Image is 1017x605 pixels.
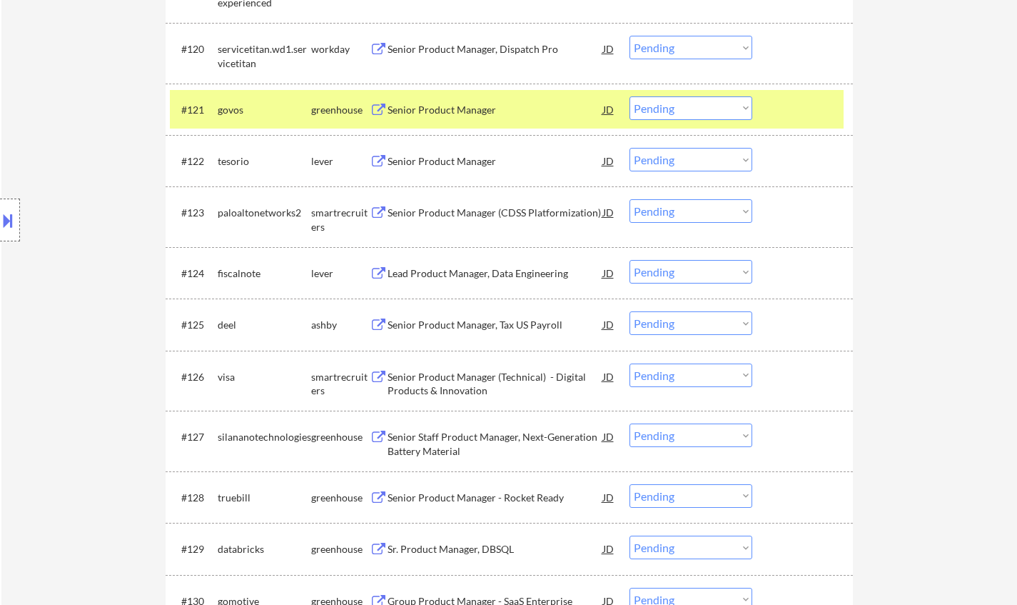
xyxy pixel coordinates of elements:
[181,542,206,556] div: #129
[602,96,616,122] div: JD
[218,318,311,332] div: deel
[311,542,370,556] div: greenhouse
[602,199,616,225] div: JD
[218,370,311,384] div: visa
[218,542,311,556] div: databricks
[181,370,206,384] div: #126
[311,491,370,505] div: greenhouse
[602,311,616,337] div: JD
[388,266,603,281] div: Lead Product Manager, Data Engineering
[388,206,603,220] div: Senior Product Manager (CDSS Platformization)
[602,536,616,561] div: JD
[602,364,616,389] div: JD
[388,370,603,398] div: Senior Product Manager (Technical) - Digital Products & Innovation
[388,542,603,556] div: Sr. Product Manager, DBSQL
[311,266,370,281] div: lever
[218,266,311,281] div: fiscalnote
[602,260,616,286] div: JD
[602,424,616,449] div: JD
[602,484,616,510] div: JD
[181,491,206,505] div: #128
[388,103,603,117] div: Senior Product Manager
[181,430,206,444] div: #127
[602,36,616,61] div: JD
[218,154,311,169] div: tesorio
[181,42,206,56] div: #120
[388,491,603,505] div: Senior Product Manager - Rocket Ready
[218,42,311,70] div: servicetitan.wd1.servicetitan
[218,103,311,117] div: govos
[311,103,370,117] div: greenhouse
[388,154,603,169] div: Senior Product Manager
[311,154,370,169] div: lever
[388,42,603,56] div: Senior Product Manager, Dispatch Pro
[311,206,370,234] div: smartrecruiters
[218,206,311,220] div: paloaltonetworks2
[218,430,311,444] div: silananotechnologies
[388,430,603,458] div: Senior Staff Product Manager, Next-Generation Battery Material
[388,318,603,332] div: Senior Product Manager, Tax US Payroll
[602,148,616,174] div: JD
[311,430,370,444] div: greenhouse
[311,370,370,398] div: smartrecruiters
[218,491,311,505] div: truebill
[311,42,370,56] div: workday
[311,318,370,332] div: ashby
